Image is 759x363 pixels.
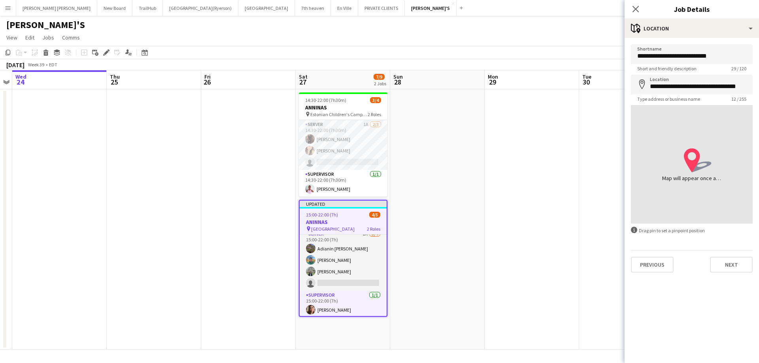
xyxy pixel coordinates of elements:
[631,96,706,102] span: Type address or business name
[298,77,308,87] span: 27
[299,170,387,197] app-card-role: SUPERVISOR1/114:30-22:00 (7h30m)[PERSON_NAME]
[625,4,759,14] h3: Job Details
[132,0,163,16] button: TrailHub
[710,257,753,273] button: Next
[6,61,25,69] div: [DATE]
[374,81,386,87] div: 2 Jobs
[163,0,238,16] button: [GEOGRAPHIC_DATA](Ryerson)
[631,257,674,273] button: Previous
[631,227,753,234] div: Drag pin to set a pinpoint position
[393,73,403,80] span: Sun
[581,77,591,87] span: 30
[25,34,34,41] span: Edit
[299,104,387,111] h3: ANNINAS
[392,77,403,87] span: 28
[3,32,21,43] a: View
[295,0,331,16] button: 7th heaven
[97,0,132,16] button: New Board
[582,73,591,80] span: Tue
[625,19,759,38] div: Location
[306,212,338,218] span: 15:00-22:00 (7h)
[110,73,120,80] span: Thu
[300,291,387,318] app-card-role: SUPERVISOR1/115:00-22:00 (7h)[PERSON_NAME]
[62,34,80,41] span: Comms
[488,73,498,80] span: Mon
[369,212,380,218] span: 4/5
[631,66,703,71] span: Short and friendly description
[405,0,457,16] button: [PERSON_NAME]'S
[16,0,97,16] button: [PERSON_NAME] [PERSON_NAME]
[299,73,308,80] span: Sat
[14,77,26,87] span: 24
[15,73,26,80] span: Wed
[204,73,211,80] span: Fri
[26,62,46,68] span: Week 39
[300,218,387,226] h3: ANINNAS
[300,201,387,207] div: Updated
[109,77,120,87] span: 25
[42,34,54,41] span: Jobs
[299,92,387,197] app-job-card: 14:30-22:00 (7h30m)3/4ANNINAS Estonian Children's Camp, [STREET_ADDRESS]2 RolesSERVER1A2/314:30-2...
[203,77,211,87] span: 26
[22,32,38,43] a: Edit
[662,174,721,182] div: Map will appear once address has been added
[358,0,405,16] button: PRIVATE CLIENTS
[299,200,387,317] app-job-card: Updated15:00-22:00 (7h)4/5ANINNAS [GEOGRAPHIC_DATA]2 RolesSERVER1A3/415:00-22:00 (7h)Adianin [PER...
[374,74,385,80] span: 7/9
[368,111,381,117] span: 2 Roles
[487,77,498,87] span: 29
[725,96,753,102] span: 12 / 255
[310,111,368,117] span: Estonian Children's Camp, [STREET_ADDRESS]
[299,120,387,170] app-card-role: SERVER1A2/314:30-22:00 (7h30m)[PERSON_NAME][PERSON_NAME]
[39,32,57,43] a: Jobs
[305,97,346,103] span: 14:30-22:00 (7h30m)
[370,97,381,103] span: 3/4
[725,66,753,71] span: 29 / 120
[59,32,83,43] a: Comms
[49,62,57,68] div: EDT
[367,226,380,232] span: 2 Roles
[238,0,295,16] button: [GEOGRAPHIC_DATA]
[311,226,355,232] span: [GEOGRAPHIC_DATA]
[6,34,17,41] span: View
[6,19,85,31] h1: [PERSON_NAME]'S
[300,229,387,291] app-card-role: SERVER1A3/415:00-22:00 (7h)Adianin [PERSON_NAME][PERSON_NAME][PERSON_NAME]
[331,0,358,16] button: En Ville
